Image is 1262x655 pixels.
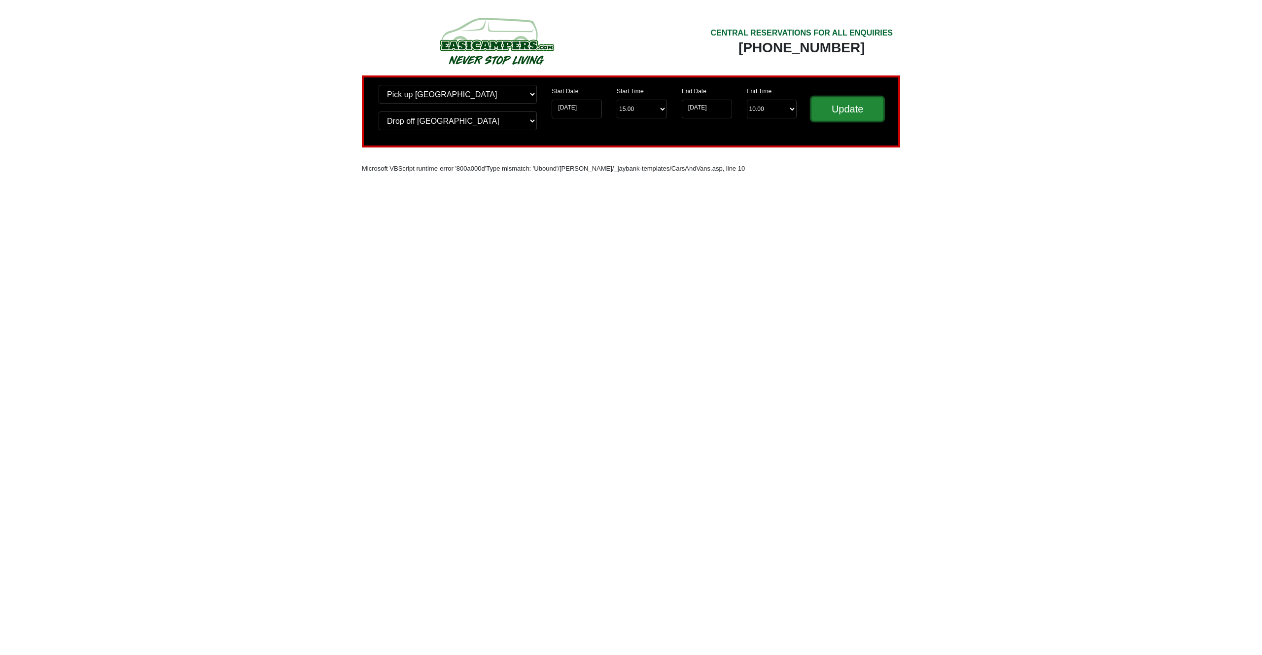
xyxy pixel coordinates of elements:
[403,14,590,68] img: campers-checkout-logo.png
[682,87,706,96] label: End Date
[710,39,893,57] div: [PHONE_NUMBER]
[811,97,883,121] input: Update
[552,87,578,96] label: Start Date
[747,87,772,96] label: End Time
[362,165,438,172] font: Microsoft VBScript runtime
[552,100,602,118] input: Start Date
[723,165,745,172] font: , line 10
[710,27,893,39] div: CENTRAL RESERVATIONS FOR ALL ENQUIRIES
[617,87,644,96] label: Start Time
[486,165,558,172] font: Type mismatch: 'Ubound'
[558,165,722,172] font: /[PERSON_NAME]/_jaybank-templates/CarsAndVans.asp
[440,165,486,172] font: error '800a000d'
[682,100,732,118] input: Return Date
